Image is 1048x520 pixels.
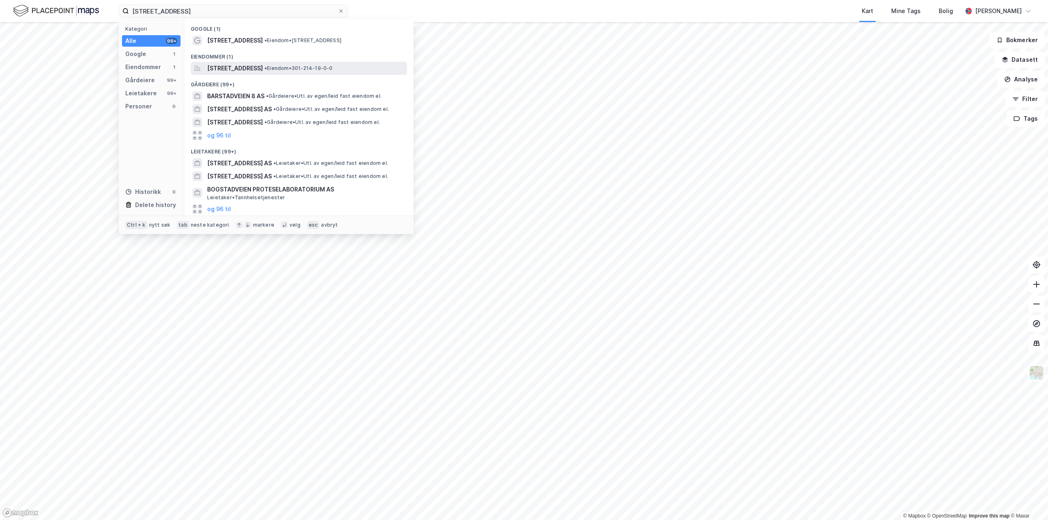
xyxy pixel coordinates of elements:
[125,101,152,111] div: Personer
[264,119,267,125] span: •
[191,222,229,228] div: neste kategori
[207,63,263,73] span: [STREET_ADDRESS]
[129,5,338,17] input: Søk på adresse, matrikkel, gårdeiere, leietakere eller personer
[266,93,269,99] span: •
[273,106,276,112] span: •
[184,19,413,34] div: Google (1)
[171,51,177,57] div: 1
[989,32,1045,48] button: Bokmerker
[264,37,267,43] span: •
[207,158,272,168] span: [STREET_ADDRESS] AS
[125,26,181,32] div: Kategori
[264,37,341,44] span: Eiendom • [STREET_ADDRESS]
[264,119,380,126] span: Gårdeiere • Utl. av egen/leid fast eiendom el.
[273,106,389,113] span: Gårdeiere • Utl. av egen/leid fast eiendom el.
[289,222,300,228] div: velg
[975,6,1022,16] div: [PERSON_NAME]
[1005,91,1045,107] button: Filter
[995,52,1045,68] button: Datasett
[13,4,99,18] img: logo.f888ab2527a4732fd821a326f86c7f29.svg
[207,185,404,194] span: BOGSTADVEIEN PROTESELABORATORIUM AS
[177,221,189,229] div: tab
[321,222,338,228] div: avbryt
[862,6,873,16] div: Kart
[2,508,38,518] a: Mapbox homepage
[171,64,177,70] div: 1
[149,222,171,228] div: nytt søk
[207,104,272,114] span: [STREET_ADDRESS] AS
[184,75,413,90] div: Gårdeiere (99+)
[166,38,177,44] div: 99+
[264,65,333,72] span: Eiendom • 301-214-19-0-0
[125,221,147,229] div: Ctrl + k
[125,187,161,197] div: Historikk
[184,47,413,62] div: Eiendommer (1)
[1007,481,1048,520] iframe: Chat Widget
[125,75,155,85] div: Gårdeiere
[266,93,382,99] span: Gårdeiere • Utl. av egen/leid fast eiendom el.
[207,91,264,101] span: BARSTADVEIEN 8 AS
[253,222,274,228] div: markere
[1029,365,1044,380] img: Z
[273,173,276,179] span: •
[307,221,320,229] div: esc
[125,36,136,46] div: Alle
[207,204,231,214] button: og 96 til
[166,77,177,83] div: 99+
[207,36,263,45] span: [STREET_ADDRESS]
[171,189,177,195] div: 0
[969,513,1010,519] a: Improve this map
[997,71,1045,88] button: Analyse
[903,513,926,519] a: Mapbox
[1007,110,1045,127] button: Tags
[207,131,231,140] button: og 96 til
[166,90,177,97] div: 99+
[273,160,276,166] span: •
[184,142,413,157] div: Leietakere (99+)
[135,200,176,210] div: Delete history
[891,6,921,16] div: Mine Tags
[264,65,267,71] span: •
[125,88,157,98] div: Leietakere
[125,62,161,72] div: Eiendommer
[1007,481,1048,520] div: Kontrollprogram for chat
[171,103,177,110] div: 0
[207,117,263,127] span: [STREET_ADDRESS]
[207,194,285,201] span: Leietaker • Tannhelsetjenester
[927,513,967,519] a: OpenStreetMap
[273,173,388,180] span: Leietaker • Utl. av egen/leid fast eiendom el.
[939,6,953,16] div: Bolig
[125,49,146,59] div: Google
[273,160,388,167] span: Leietaker • Utl. av egen/leid fast eiendom el.
[207,171,272,181] span: [STREET_ADDRESS] AS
